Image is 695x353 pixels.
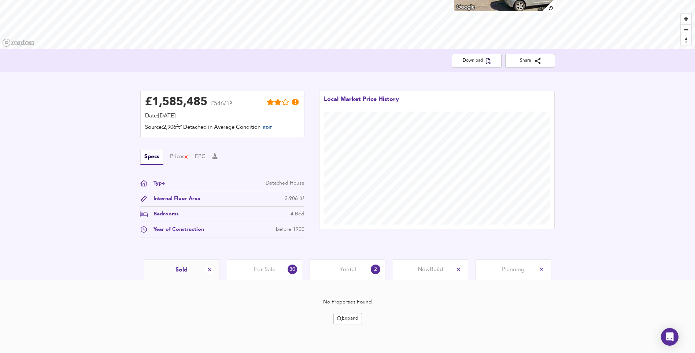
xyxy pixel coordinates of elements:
button: Zoom in [681,14,691,24]
span: EDIT [263,126,272,130]
div: 2 [369,263,382,276]
div: Open Intercom Messenger [661,328,679,346]
span: Download [458,57,496,65]
div: split button [333,313,362,324]
div: No Properties Found [324,289,371,315]
button: Share [505,54,555,68]
div: £ 1,585,485 [145,97,207,108]
button: Reset bearing to north [681,35,691,46]
button: Download [452,54,502,68]
div: Bedrooms [148,210,178,218]
div: Type [148,179,165,187]
div: Detached House [266,179,304,187]
button: Expand [333,313,362,324]
div: 4 Bed [291,210,304,218]
span: Share [511,57,549,65]
span: Planning [502,266,525,274]
button: EPC [195,153,206,161]
div: 30 [286,263,299,276]
span: Sold [175,266,188,274]
span: New Build [418,266,443,274]
a: Mapbox homepage [2,39,34,47]
span: Zoom out [681,25,691,35]
div: 2,906 ft² [285,195,304,203]
span: Rental [339,266,356,274]
button: Prices [170,153,189,161]
div: Internal Floor Area [148,195,200,203]
button: Zoom out [681,24,691,35]
span: For Sale [254,266,276,274]
div: Source: 2,906ft² Detached in Average Condition [145,124,300,133]
div: Local Market Price History [324,95,399,112]
div: Date: [DATE] [145,112,300,120]
button: Specs [140,150,163,165]
div: before 1900 [276,226,304,233]
span: £546/ft² [211,101,232,112]
span: Expand [337,314,358,323]
div: Year of Construction [148,226,204,233]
